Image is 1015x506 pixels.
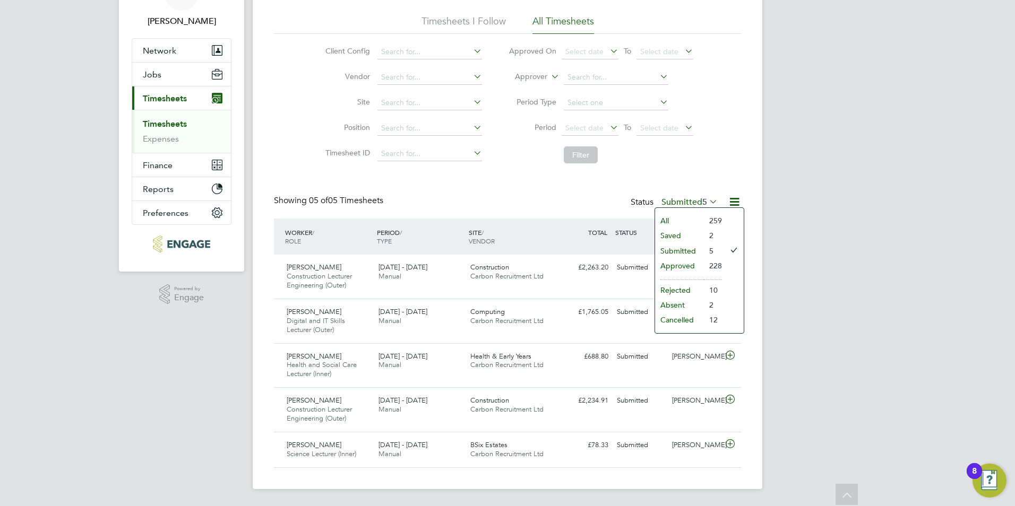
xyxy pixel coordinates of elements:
[132,15,231,28] span: Becky Green
[557,348,613,365] div: £688.80
[704,283,722,298] li: 10
[704,228,722,243] li: 2
[143,160,173,170] span: Finance
[564,70,668,85] input: Search for...
[379,352,427,361] span: [DATE] - [DATE]
[470,396,509,405] span: Construction
[379,263,427,272] span: [DATE] - [DATE]
[704,213,722,228] li: 259
[132,177,231,200] button: Reports
[470,360,544,369] span: Carbon Recruitment Ltd
[655,283,704,298] li: Rejected
[174,284,204,293] span: Powered by
[322,148,370,158] label: Timesheet ID
[613,437,668,454] div: Submitted
[613,303,668,321] div: Submitted
[379,360,401,369] span: Manual
[374,223,466,250] div: PERIOD
[132,235,231,252] a: Go to home page
[640,47,678,56] span: Select date
[621,120,634,134] span: To
[532,15,594,34] li: All Timesheets
[174,293,204,302] span: Engage
[631,195,720,210] div: Status
[470,272,544,281] span: Carbon Recruitment Ltd
[312,228,314,237] span: /
[470,307,505,316] span: Computing
[400,228,402,237] span: /
[655,228,704,243] li: Saved
[287,307,341,316] span: [PERSON_NAME]
[565,47,604,56] span: Select date
[132,201,231,224] button: Preferences
[379,272,401,281] span: Manual
[564,146,598,163] button: Filter
[466,223,558,250] div: SITE
[613,392,668,409] div: Submitted
[287,352,341,361] span: [PERSON_NAME]
[704,298,722,312] li: 2
[470,405,544,414] span: Carbon Recruitment Ltd
[143,208,188,218] span: Preferences
[132,63,231,86] button: Jobs
[557,392,613,409] div: £2,234.91
[640,123,678,133] span: Select date
[704,312,722,327] li: 12
[287,449,356,458] span: Science Lecturer (Inner)
[661,197,718,207] label: Submitted
[655,258,704,273] li: Approved
[377,70,482,85] input: Search for...
[377,146,482,161] input: Search for...
[972,471,977,485] div: 8
[655,213,704,228] li: All
[379,396,427,405] span: [DATE] - [DATE]
[287,263,341,272] span: [PERSON_NAME]
[285,237,301,245] span: ROLE
[159,284,204,304] a: Powered byEngage
[143,119,187,129] a: Timesheets
[287,405,352,423] span: Construction Lecturer Engineering (Outer)
[655,312,704,327] li: Cancelled
[322,46,370,56] label: Client Config
[621,44,634,58] span: To
[557,303,613,321] div: £1,765.05
[287,272,352,290] span: Construction Lecturer Engineering (Outer)
[143,46,176,56] span: Network
[481,228,484,237] span: /
[470,316,544,325] span: Carbon Recruitment Ltd
[470,263,509,272] span: Construction
[379,316,401,325] span: Manual
[470,440,507,449] span: BSix Estates
[377,121,482,136] input: Search for...
[287,360,357,378] span: Health and Social Care Lecturer (Inner)
[509,123,556,132] label: Period
[588,228,607,237] span: TOTAL
[379,307,427,316] span: [DATE] - [DATE]
[377,95,482,110] input: Search for...
[132,86,231,110] button: Timesheets
[668,392,723,409] div: [PERSON_NAME]
[379,405,401,414] span: Manual
[322,97,370,107] label: Site
[973,464,1007,498] button: Open Resource Center, 8 new notifications
[469,237,495,245] span: VENDOR
[322,123,370,132] label: Position
[613,348,668,365] div: Submitted
[702,197,707,207] span: 5
[613,259,668,276] div: Submitted
[422,15,506,34] li: Timesheets I Follow
[668,348,723,365] div: [PERSON_NAME]
[565,123,604,133] span: Select date
[143,93,187,103] span: Timesheets
[143,184,174,194] span: Reports
[377,237,392,245] span: TYPE
[309,195,328,206] span: 05 of
[309,195,383,206] span: 05 Timesheets
[655,298,704,312] li: Absent
[509,97,556,107] label: Period Type
[470,449,544,458] span: Carbon Recruitment Ltd
[470,352,531,361] span: Health & Early Years
[143,69,161,80] span: Jobs
[287,316,345,334] span: Digital and IT Skills Lecturer (Outer)
[704,243,722,258] li: 5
